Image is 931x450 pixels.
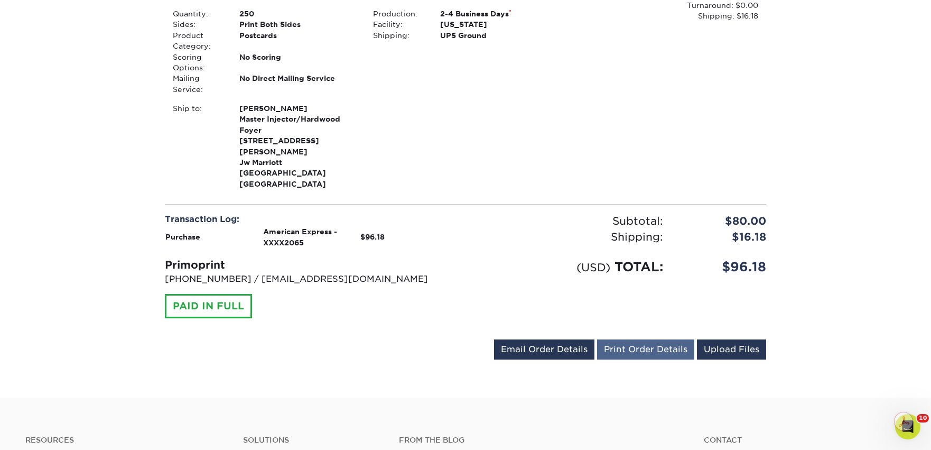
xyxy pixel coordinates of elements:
[615,259,663,274] span: TOTAL:
[432,19,566,30] div: [US_STATE]
[432,30,566,41] div: UPS Ground
[697,339,766,360] a: Upload Files
[365,8,432,19] div: Production:
[165,213,458,226] div: Transaction Log:
[432,8,566,19] div: 2-4 Business Days
[165,273,458,286] p: [PHONE_NUMBER] / [EMAIL_ADDRESS][DOMAIN_NAME]
[360,233,385,241] strong: $96.18
[671,229,774,245] div: $16.18
[239,157,357,179] span: Jw Marriott [GEOGRAPHIC_DATA]
[465,229,671,245] div: Shipping:
[231,8,365,19] div: 250
[239,103,357,114] span: [PERSON_NAME]
[365,19,432,30] div: Facility:
[165,257,458,273] div: Primoprint
[239,114,357,135] span: Master Injector/Hardwood Foyer
[231,30,365,52] div: Postcards
[165,103,231,189] div: Ship to:
[671,258,774,277] div: $96.18
[494,339,594,360] a: Email Order Details
[165,19,231,30] div: Sides:
[671,213,774,229] div: $80.00
[231,19,365,30] div: Print Both Sides
[231,73,365,95] div: No Direct Mailing Service
[231,52,365,74] div: No Scoring
[165,8,231,19] div: Quantity:
[243,436,383,445] h4: Solutions
[365,30,432,41] div: Shipping:
[165,294,252,318] div: PAID IN FULL
[165,52,231,74] div: Scoring Options:
[263,227,337,246] strong: American Express - XXXX2065
[704,436,906,445] a: Contact
[165,233,200,241] strong: Purchase
[239,135,357,157] span: [STREET_ADDRESS][PERSON_NAME]
[399,436,675,445] h4: From the Blog
[239,103,357,188] strong: [GEOGRAPHIC_DATA]
[465,213,671,229] div: Subtotal:
[576,261,610,274] small: (USD)
[165,30,231,52] div: Product Category:
[597,339,694,360] a: Print Order Details
[165,73,231,95] div: Mailing Service:
[25,436,227,445] h4: Resources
